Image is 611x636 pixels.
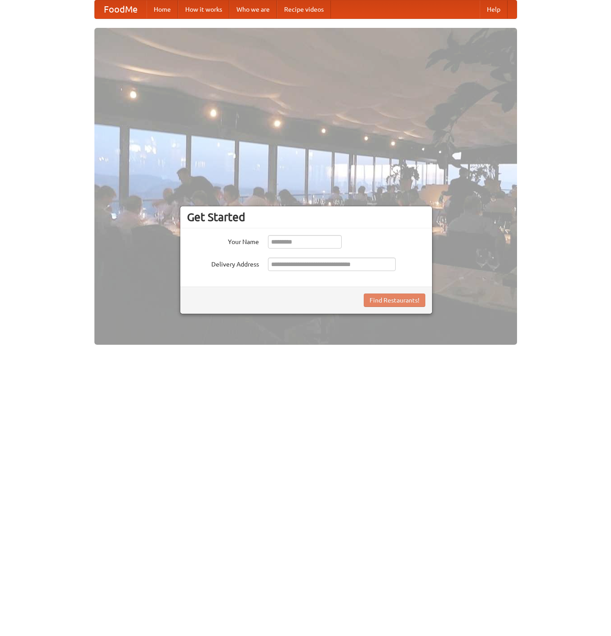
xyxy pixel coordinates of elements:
[187,258,259,269] label: Delivery Address
[187,235,259,246] label: Your Name
[147,0,178,18] a: Home
[480,0,508,18] a: Help
[95,0,147,18] a: FoodMe
[178,0,229,18] a: How it works
[187,210,425,224] h3: Get Started
[364,294,425,307] button: Find Restaurants!
[229,0,277,18] a: Who we are
[277,0,331,18] a: Recipe videos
